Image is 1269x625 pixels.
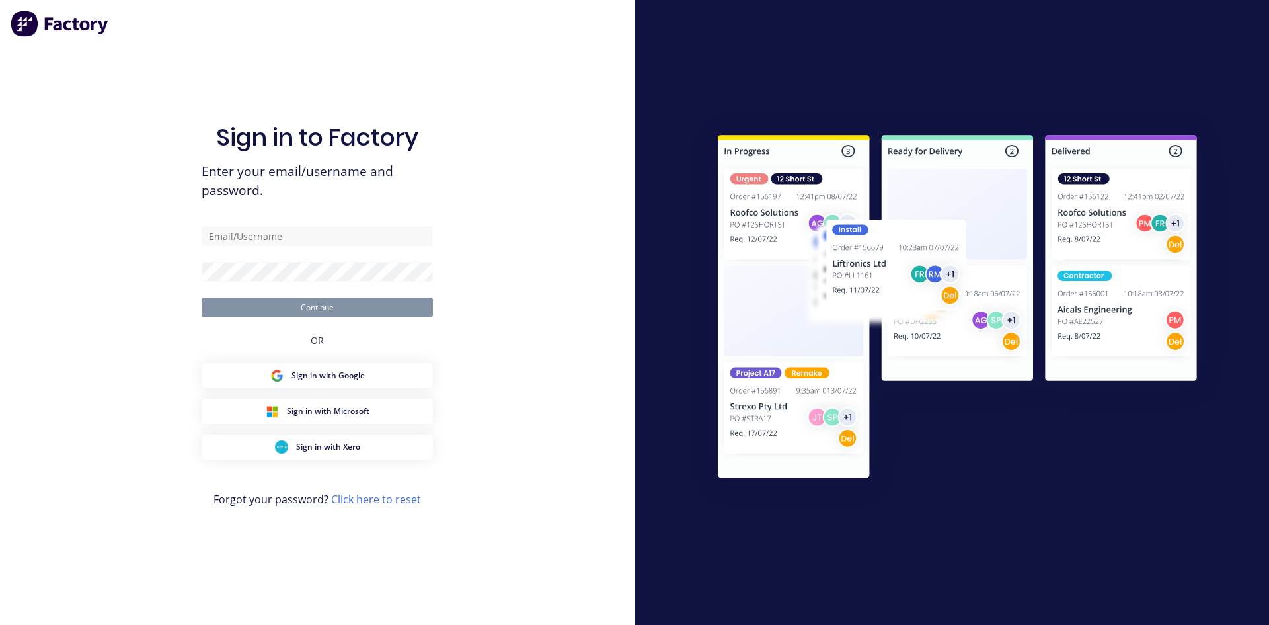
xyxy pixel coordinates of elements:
span: Sign in with Google [291,370,365,382]
button: Microsoft Sign inSign in with Microsoft [202,399,433,424]
div: OR [311,317,324,363]
img: Google Sign in [270,369,284,382]
a: Click here to reset [331,492,421,507]
input: Email/Username [202,226,433,246]
button: Continue [202,298,433,317]
span: Forgot your password? [213,491,421,507]
img: Sign in [689,108,1226,509]
span: Enter your email/username and password. [202,162,433,200]
img: Microsoft Sign in [266,405,279,418]
button: Google Sign inSign in with Google [202,363,433,388]
span: Sign in with Microsoft [287,405,369,417]
img: Xero Sign in [275,440,288,454]
img: Factory [11,11,110,37]
button: Xero Sign inSign in with Xero [202,435,433,460]
h1: Sign in to Factory [216,123,418,151]
span: Sign in with Xero [296,441,360,453]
